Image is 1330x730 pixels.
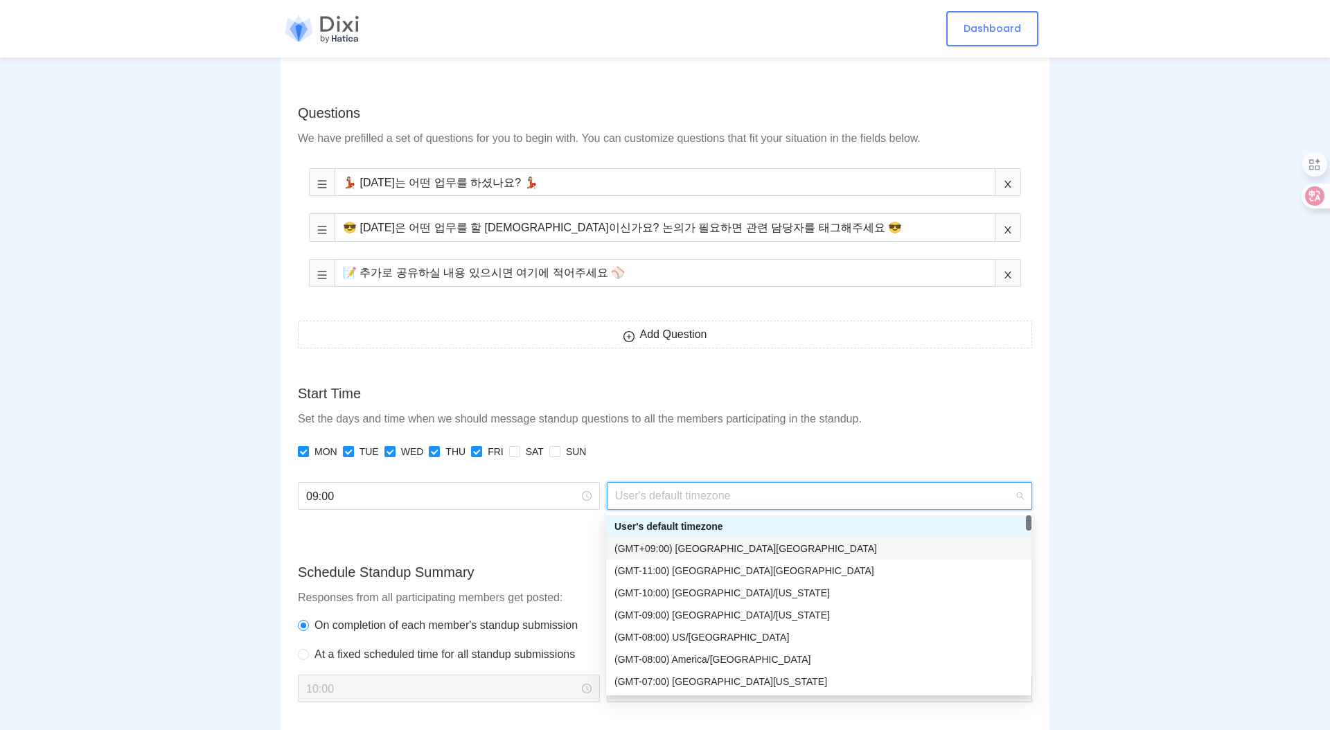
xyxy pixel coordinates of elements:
[606,515,1031,537] div: User's default timezone
[614,674,1023,689] div: (GMT-07:00) [GEOGRAPHIC_DATA][US_STATE]
[606,582,1031,604] div: (GMT-10:00) US/Hawaii
[317,270,327,280] span: menu
[298,590,1032,606] div: Responses from all participating members get posted:
[298,383,1032,404] div: Start Time
[560,438,592,465] span: SUN
[317,179,327,189] span: menu
[440,438,471,465] span: THU
[396,438,429,465] span: WED
[614,652,1023,667] div: (GMT-08:00) America/[GEOGRAPHIC_DATA]
[606,648,1031,670] div: (GMT-08:00) America/Tijuana
[606,604,1031,626] div: (GMT-09:00) US/Alaska
[309,616,583,634] span: On completion of each member's standup submission
[298,321,1032,348] button: plus-circleAdd Question
[298,562,1032,583] div: Schedule Standup Summary
[298,131,1032,147] div: We have prefilled a set of questions for you to begin with. You can customize questions that fit ...
[946,11,1038,46] a: Dashboard
[317,225,327,235] span: menu
[614,630,1023,645] div: (GMT-08:00) US/[GEOGRAPHIC_DATA]
[309,438,343,465] span: MON
[614,563,1023,578] div: (GMT-11:00) [GEOGRAPHIC_DATA][GEOGRAPHIC_DATA]
[623,330,635,342] span: plus-circle
[298,411,1032,427] div: Set the days and time when we should message standup questions to all the members participating i...
[614,585,1023,600] div: (GMT-10:00) [GEOGRAPHIC_DATA]/[US_STATE]
[1003,270,1013,280] span: close
[354,438,384,465] span: TUE
[1003,179,1013,189] span: close
[614,541,1023,556] div: (GMT+09:00) [GEOGRAPHIC_DATA][GEOGRAPHIC_DATA]
[614,519,1023,534] div: User's default timezone
[606,670,1031,693] div: (GMT-07:00) US/Arizona
[306,488,579,505] input: 09:00
[298,103,1032,124] div: Questions
[306,680,579,697] input: 10:00
[606,560,1031,582] div: (GMT-11:00) US/Samoa
[482,438,509,465] span: FRI
[1003,225,1013,235] span: close
[520,438,549,465] span: SAT
[614,607,1023,623] div: (GMT-09:00) [GEOGRAPHIC_DATA]/[US_STATE]
[606,626,1031,648] div: (GMT-08:00) US/Pacific
[640,326,707,343] span: Add Question
[606,537,1031,560] div: (GMT+09:00) Asia/Seoul
[309,646,580,663] span: At a fixed scheduled time for all standup submissions
[615,483,1024,509] span: User's default timezone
